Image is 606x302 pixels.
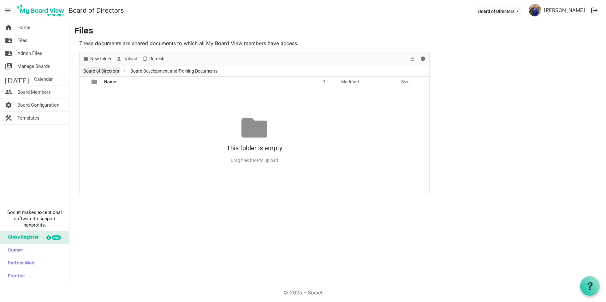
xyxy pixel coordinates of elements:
span: Frontier [5,270,25,283]
span: Partner Web [5,257,34,270]
a: [PERSON_NAME] [541,4,588,16]
button: New folder [82,55,113,63]
button: Upload [115,55,139,63]
span: folder_shared [5,34,12,47]
span: Board Members [17,86,51,98]
span: Glass Register [5,231,39,244]
img: My Board View Logo [15,3,66,18]
a: Board of Directors [82,67,120,75]
span: Modified [341,79,359,84]
div: Refresh [140,52,167,66]
span: Manage Boards [17,60,50,73]
div: Drag files here to upload [80,155,429,166]
span: menu [2,4,14,16]
span: folder_shared [5,47,12,60]
button: Refresh [141,55,166,63]
span: construction [5,112,12,124]
a: Board of Directors [69,4,124,17]
span: Societ makes exceptional software to support nonprofits. [3,209,66,228]
span: Calendar [34,73,53,86]
a: © 2025 - Societ [283,289,323,296]
span: settings [5,99,12,111]
span: Admin Files [17,47,42,60]
img: RCMYfa6WYF_SWPGpWuFwaEN0HoQ3wreZDXB3ydiAXvhpPXUPRTI6iq4pjJJ5NTxRwomFgUcrmQ3VQM3weXg-QQ_thumb.png [529,4,541,16]
p: These documents are shared documents to which all My Board View members have access. [79,39,430,47]
span: New folder [90,55,112,63]
span: Files [17,34,27,47]
span: Name [104,79,116,84]
span: Home [17,21,30,34]
span: Board Development and Training Documents [129,67,219,75]
span: Templates [17,112,39,124]
button: View dropdownbutton [408,55,416,63]
button: Details [419,55,427,63]
div: Upload [114,52,140,66]
span: Sumac [5,244,23,257]
span: people [5,86,12,98]
button: Board of Directors dropdownbutton [474,7,523,15]
div: New folder [80,52,114,66]
div: View [407,52,418,66]
span: Board Configuration [17,99,59,111]
div: new [52,235,61,240]
div: Details [418,52,428,66]
div: This folder is empty [80,141,429,155]
span: home [5,21,12,34]
span: Refresh [149,55,165,63]
button: logout [588,4,601,17]
a: My Board View Logo [15,3,69,18]
span: switch_account [5,60,12,73]
span: [DATE] [5,73,29,86]
h3: Files [74,26,601,37]
span: Upload [123,55,138,63]
span: Size [401,79,410,84]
